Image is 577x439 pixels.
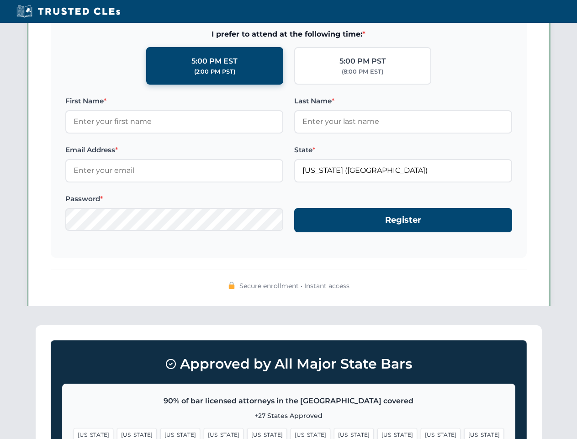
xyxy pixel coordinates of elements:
[342,67,383,76] div: (8:00 PM EST)
[74,411,504,421] p: +27 States Approved
[14,5,123,18] img: Trusted CLEs
[65,110,283,133] input: Enter your first name
[294,208,512,232] button: Register
[65,159,283,182] input: Enter your email
[74,395,504,407] p: 90% of bar licensed attorneys in the [GEOGRAPHIC_DATA] covered
[65,28,512,40] span: I prefer to attend at the following time:
[65,193,283,204] label: Password
[194,67,235,76] div: (2:00 PM PST)
[339,55,386,67] div: 5:00 PM PST
[294,159,512,182] input: Florida (FL)
[191,55,238,67] div: 5:00 PM EST
[62,352,515,376] h3: Approved by All Major State Bars
[294,145,512,155] label: State
[294,110,512,133] input: Enter your last name
[294,96,512,107] label: Last Name
[65,96,283,107] label: First Name
[239,281,349,291] span: Secure enrollment • Instant access
[228,282,235,289] img: 🔒
[65,145,283,155] label: Email Address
